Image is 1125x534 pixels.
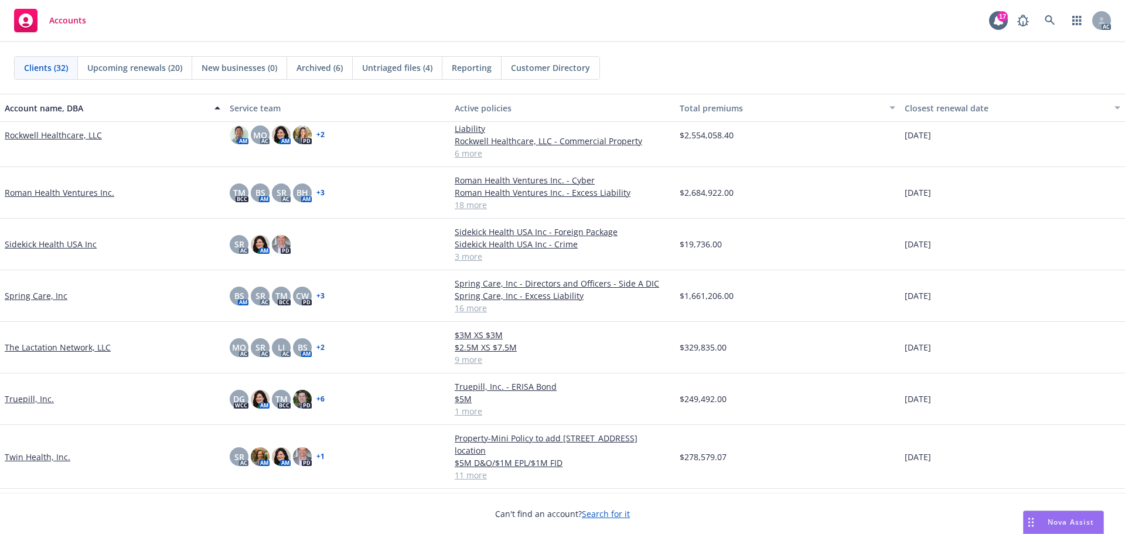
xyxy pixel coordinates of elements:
span: $249,492.00 [680,393,727,405]
a: + 6 [316,396,325,403]
span: Upcoming renewals (20) [87,62,182,74]
a: Search [1038,9,1062,32]
span: Nova Assist [1048,517,1094,527]
span: [DATE] [905,129,931,141]
a: Spring Care, Inc - Excess Liability [455,290,670,302]
div: Account name, DBA [5,102,207,114]
a: Sidekick Health USA Inc [5,238,97,250]
a: The Lactation Network, LLC [5,341,111,353]
img: photo [293,447,312,466]
button: Service team [225,94,450,122]
a: Truepill, Inc. [5,393,54,405]
a: + 2 [316,344,325,351]
img: photo [230,125,248,144]
img: photo [251,447,270,466]
img: photo [272,235,291,254]
a: Search for it [582,508,630,519]
div: Active policies [455,102,670,114]
button: Nova Assist [1023,511,1104,534]
span: [DATE] [905,186,931,199]
span: SR [234,451,244,463]
a: Roman Health Ventures Inc. [5,186,114,199]
span: SR [255,290,265,302]
a: 11 more [455,469,670,481]
span: DG [233,393,245,405]
a: + 2 [316,131,325,138]
a: Accounts [9,4,91,37]
span: $1,661,206.00 [680,290,734,302]
span: BS [255,186,265,199]
a: Property-Mini Policy to add [STREET_ADDRESS] location [455,432,670,457]
a: $2.5M XS $7.5M [455,341,670,353]
a: 1 more [455,405,670,417]
span: Archived (6) [296,62,343,74]
span: [DATE] [905,393,931,405]
span: BS [298,341,308,353]
span: [DATE] [905,290,931,302]
span: Clients (32) [24,62,68,74]
a: 3 more [455,250,670,263]
a: $5M [455,393,670,405]
span: $2,554,058.40 [680,129,734,141]
span: TM [275,290,288,302]
img: photo [272,447,291,466]
span: $2,684,922.00 [680,186,734,199]
a: + 1 [316,453,325,460]
div: Closest renewal date [905,102,1107,114]
span: BH [296,186,308,199]
span: [DATE] [905,341,931,353]
span: [DATE] [905,238,931,250]
a: Spring Care, Inc - Directors and Officers - Side A DIC [455,277,670,290]
a: 16 more [455,302,670,314]
span: $329,835.00 [680,341,727,353]
a: Spring Care, Inc [5,290,67,302]
div: 17 [997,11,1008,22]
span: New businesses (0) [202,62,277,74]
div: Drag to move [1024,511,1038,533]
button: Active policies [450,94,675,122]
a: Roman Health Ventures Inc. - Cyber [455,174,670,186]
a: 18 more [455,199,670,211]
a: Rockwell Healthcare, LLC - Employment Practices Liability [455,110,670,135]
span: $278,579.07 [680,451,727,463]
a: $5M D&O/$1M EPL/$1M FID [455,457,670,469]
a: Switch app [1065,9,1089,32]
span: TM [233,186,246,199]
button: Closest renewal date [900,94,1125,122]
a: Sidekick Health USA Inc - Crime [455,238,670,250]
button: Total premiums [675,94,900,122]
span: Customer Directory [511,62,590,74]
span: Accounts [49,16,86,25]
a: 6 more [455,147,670,159]
img: photo [251,390,270,409]
span: BS [234,290,244,302]
span: TM [275,393,288,405]
div: Total premiums [680,102,882,114]
a: Roman Health Ventures Inc. - Excess Liability [455,186,670,199]
a: 9 more [455,353,670,366]
span: Reporting [452,62,492,74]
span: [DATE] [905,451,931,463]
div: Service team [230,102,445,114]
a: Rockwell Healthcare, LLC - Commercial Property [455,135,670,147]
img: photo [293,125,312,144]
a: Truepill, Inc. - ERISA Bond [455,380,670,393]
span: SR [255,341,265,353]
a: + 3 [316,292,325,300]
a: + 3 [316,189,325,196]
img: photo [272,125,291,144]
a: $3M XS $3M [455,329,670,341]
img: photo [293,390,312,409]
span: LI [278,341,285,353]
span: $19,736.00 [680,238,722,250]
span: SR [234,238,244,250]
span: SR [277,186,287,199]
a: Report a Bug [1011,9,1035,32]
span: MQ [253,129,267,141]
